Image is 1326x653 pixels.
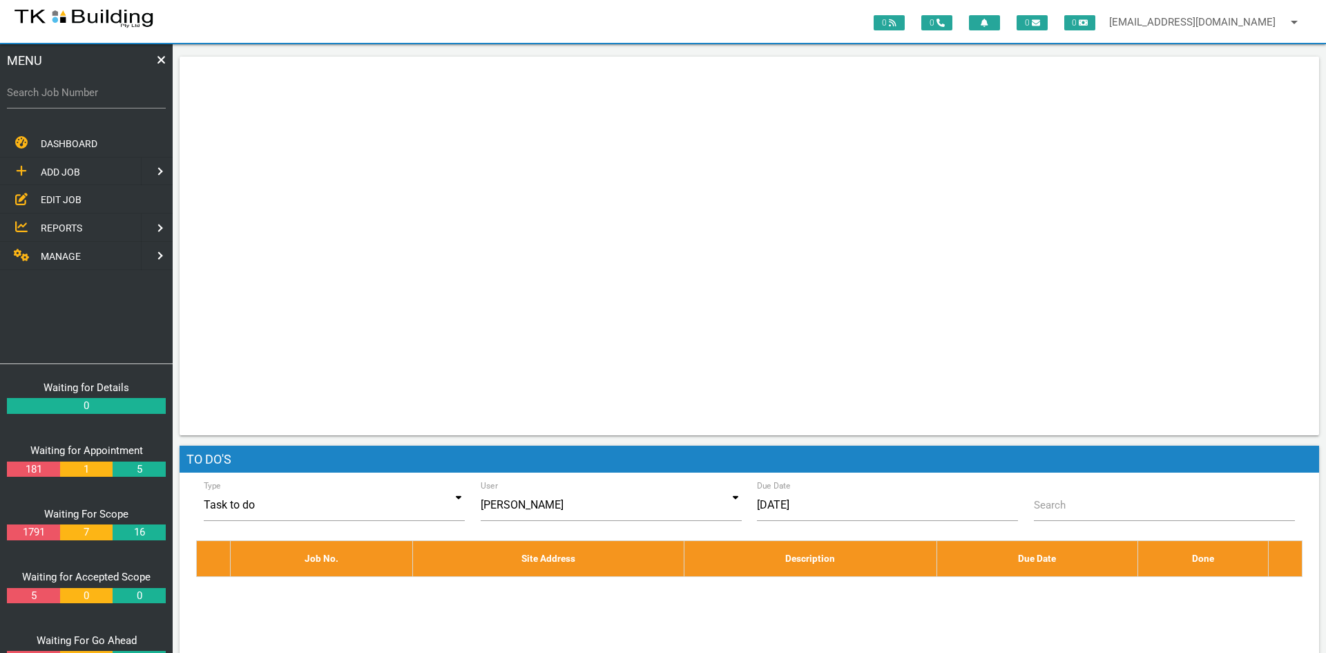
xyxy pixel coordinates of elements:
a: 5 [7,588,59,604]
a: Waiting For Scope [44,508,128,520]
span: MANAGE [41,251,81,262]
span: 0 [1064,15,1095,30]
a: Waiting for Details [44,381,129,394]
label: Type [204,480,221,492]
label: Search Job Number [7,85,166,101]
label: Due Date [757,480,791,492]
a: 0 [60,588,113,604]
a: 181 [7,462,59,477]
span: EDIT JOB [41,194,81,205]
label: Search [1034,498,1066,513]
a: 0 [113,588,165,604]
span: ADD JOB [41,167,80,178]
a: Waiting For Go Ahead [37,634,137,647]
a: 16 [113,524,165,540]
a: 7 [60,524,113,540]
span: MENU [7,51,42,70]
th: Description [684,541,936,576]
th: Done [1137,541,1269,576]
label: User [481,480,498,492]
span: DASHBOARD [41,138,97,149]
a: 5 [113,462,165,477]
th: Site Address [413,541,684,576]
h1: To Do's [180,446,1319,473]
img: s3file [14,7,154,29]
a: 1 [60,462,113,477]
span: 0 [921,15,952,30]
a: Waiting for Accepted Scope [22,571,151,583]
span: 0 [874,15,905,30]
th: Due Date [936,541,1137,576]
a: 0 [7,398,166,414]
a: Waiting for Appointment [30,444,143,457]
span: 0 [1017,15,1048,30]
th: Job No. [230,541,413,576]
a: 1791 [7,524,59,540]
span: REPORTS [41,223,82,234]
